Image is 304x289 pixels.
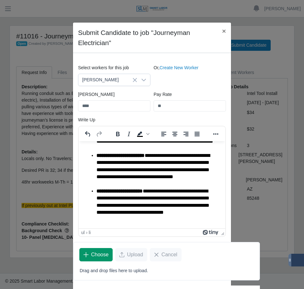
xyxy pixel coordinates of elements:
[154,91,172,98] label: Pay Rate
[152,64,228,86] div: Or,
[135,130,150,138] div: Background color Black
[80,267,254,274] p: Drag and drop files here to upload.
[150,248,182,261] button: Cancel
[219,229,225,236] div: Press the Up and Down arrow keys to resize the editor.
[160,65,199,70] a: Create New Worker
[217,23,231,39] button: Close
[192,130,202,138] button: Justify
[112,130,123,138] button: Bold
[78,28,217,48] h4: Submit Candidate to job "Journeyman Electrician"
[94,130,104,138] button: Redo
[222,27,226,35] span: ×
[115,248,147,261] button: Upload
[210,130,221,138] button: Reveal or hide additional toolbar items
[203,230,219,235] a: Powered by Tiny
[169,130,180,138] button: Align center
[127,251,143,259] span: Upload
[78,91,115,98] label: [PERSON_NAME]
[79,248,113,261] button: Choose
[79,141,225,228] iframe: Rich Text Area
[162,251,177,259] span: Cancel
[78,64,129,71] label: Select workers for this job
[89,230,91,235] div: li
[181,130,191,138] button: Align right
[91,251,109,259] span: Choose
[158,130,169,138] button: Align left
[78,74,137,86] span: Isaac Raygoza
[78,117,95,123] label: Write Up
[81,230,85,235] div: ul
[83,130,93,138] button: Undo
[123,130,134,138] button: Italic
[86,230,88,235] div: ›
